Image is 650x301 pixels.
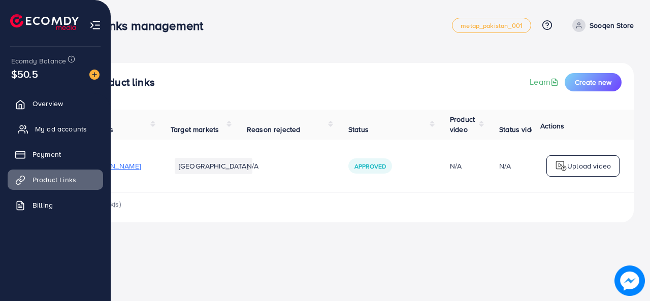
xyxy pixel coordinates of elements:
[32,200,53,210] span: Billing
[171,124,219,135] span: Target markets
[11,56,66,66] span: Ecomdy Balance
[89,70,100,80] img: image
[568,19,634,32] a: Sooqen Store
[452,18,531,33] a: metap_pakistan_001
[530,76,561,88] a: Learn
[8,93,103,114] a: Overview
[10,14,79,30] img: logo
[175,158,252,174] li: [GEOGRAPHIC_DATA]
[555,160,567,172] img: logo
[567,160,611,172] p: Upload video
[8,195,103,215] a: Billing
[450,161,475,171] div: N/A
[565,73,622,91] button: Create new
[32,98,63,109] span: Overview
[8,144,103,164] a: Payment
[617,268,642,293] img: image
[8,119,103,139] a: My ad accounts
[499,161,511,171] div: N/A
[499,124,539,135] span: Status video
[461,22,523,29] span: metap_pakistan_001
[540,121,564,131] span: Actions
[57,18,211,33] h3: Product links management
[69,76,155,89] h4: Your product links
[450,114,475,135] span: Product video
[247,124,300,135] span: Reason rejected
[575,77,611,87] span: Create new
[89,19,101,31] img: menu
[32,175,76,185] span: Product Links
[247,161,258,171] span: N/A
[11,66,38,81] span: $50.5
[348,124,369,135] span: Status
[8,170,103,190] a: Product Links
[590,19,634,31] p: Sooqen Store
[32,149,61,159] span: Payment
[354,162,386,171] span: Approved
[35,124,87,134] span: My ad accounts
